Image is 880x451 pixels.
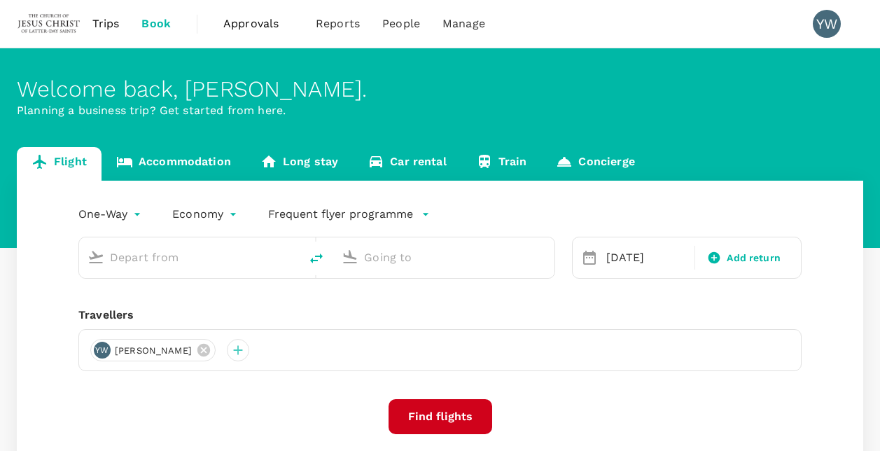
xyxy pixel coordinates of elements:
[813,10,841,38] div: YW
[389,399,492,434] button: Find flights
[92,15,120,32] span: Trips
[316,15,360,32] span: Reports
[268,206,413,223] p: Frequent flyer programme
[17,8,81,39] img: The Malaysian Church of Jesus Christ of Latter-day Saints
[172,203,240,225] div: Economy
[90,339,216,361] div: YW[PERSON_NAME]
[268,206,430,223] button: Frequent flyer programme
[300,242,333,275] button: delete
[223,15,293,32] span: Approvals
[17,147,102,181] a: Flight
[545,256,547,258] button: Open
[110,247,270,268] input: Depart from
[353,147,461,181] a: Car rental
[364,247,524,268] input: Going to
[727,251,781,265] span: Add return
[541,147,649,181] a: Concierge
[442,15,485,32] span: Manage
[290,256,293,258] button: Open
[17,102,863,119] p: Planning a business trip? Get started from here.
[102,147,246,181] a: Accommodation
[141,15,171,32] span: Book
[78,307,802,324] div: Travellers
[601,244,692,272] div: [DATE]
[17,76,863,102] div: Welcome back , [PERSON_NAME] .
[461,147,542,181] a: Train
[246,147,353,181] a: Long stay
[106,344,200,358] span: [PERSON_NAME]
[78,203,144,225] div: One-Way
[382,15,420,32] span: People
[94,342,111,359] div: YW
